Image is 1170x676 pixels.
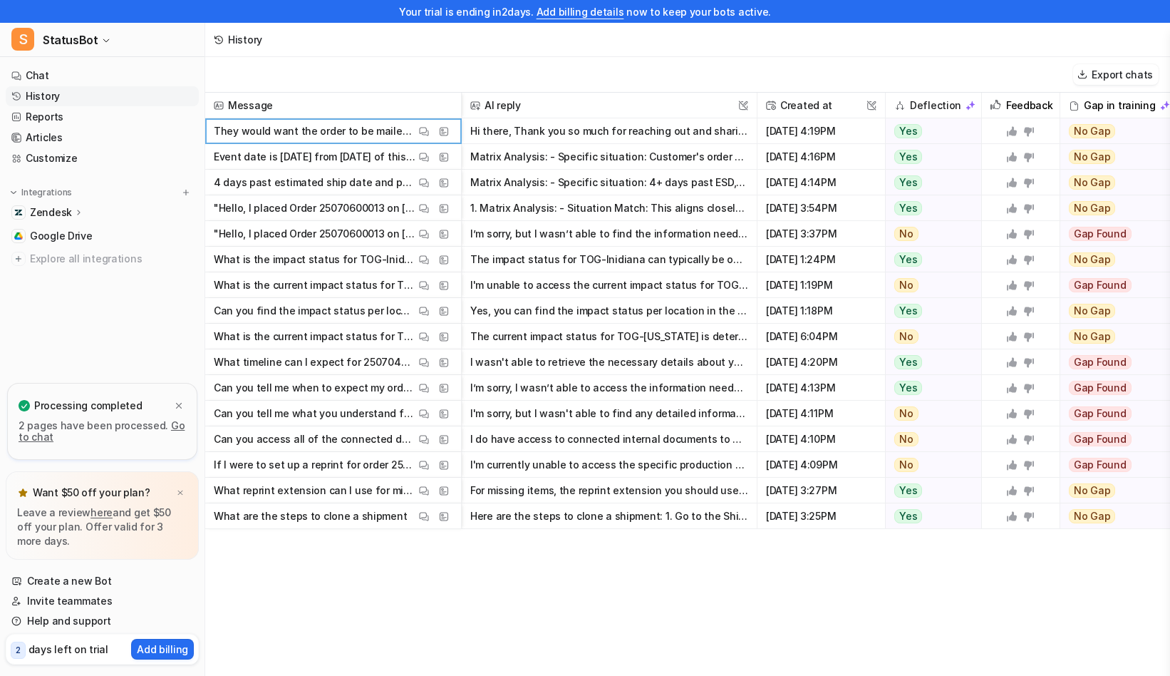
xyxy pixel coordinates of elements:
p: Leave a review and get $50 off your plan. Offer valid for 3 more days. [17,506,187,548]
span: Yes [894,175,922,190]
button: For missing items, the reprint extension you should use is -RPPMI. This extension is specifically... [470,478,748,503]
span: No Gap [1069,201,1116,215]
span: No Gap [1069,252,1116,267]
span: No Gap [1069,509,1116,523]
button: Integrations [6,185,76,200]
button: Add billing [131,639,194,660]
p: What is the impact status for TOG-Inidiana [214,247,415,272]
button: Yes [886,375,973,401]
p: Processing completed [34,399,142,413]
button: No Gap [1060,170,1166,195]
button: I'm currently unable to access the specific production status or any potential delays for order 2... [470,452,748,478]
button: Matrix Analysis: - Specific situation: Customer's order shipped late (4+ days past ESD), expedite... [470,144,748,170]
span: [DATE] 4:20PM [763,349,879,375]
p: They would want the order to be mailed out as soon as it's ready. Please draft a customer response [214,118,415,144]
span: AI reply [467,93,751,118]
button: I'm sorry, but I wasn't able to find any detailed information in the documents to answer your que... [470,401,748,426]
button: No Gap [1060,503,1166,529]
p: Can you access all of the connected docs? [214,426,415,452]
button: I’m sorry, I wasn’t able to access the information needed to check the status or timeline for you... [470,375,748,401]
button: Gap Found [1060,221,1166,247]
button: No Gap [1060,478,1166,503]
span: No [894,227,918,241]
span: Google Drive [30,229,93,243]
button: The current impact status for TOG-[US_STATE] is determined by the percentage of shipped orders th... [470,324,748,349]
span: Yes [894,355,922,369]
a: History [6,86,199,106]
a: Go to chat [19,419,185,443]
span: No Gap [1069,150,1116,164]
span: No [894,406,918,421]
span: Gap Found [1069,406,1132,421]
a: Create a new Bot [6,571,199,591]
button: Gap Found [1060,272,1166,298]
p: Add billing [137,642,188,657]
button: Yes, you can find the impact status per location in the internal documentation. - The "Impact Sta... [470,298,748,324]
p: What is the current impact status for TOG-[US_STATE] [214,272,415,298]
span: Message [211,93,455,118]
span: [DATE] 3:37PM [763,221,879,247]
img: Google Drive [14,232,23,240]
a: here [90,506,113,518]
span: Yes [894,150,922,164]
span: Yes [894,201,922,215]
span: No [894,329,918,344]
span: Explore all integrations [30,247,193,270]
span: Gap Found [1069,227,1132,241]
div: Gap in training [1066,93,1169,118]
a: Google DriveGoogle Drive [6,226,199,246]
span: Yes [894,381,922,395]
span: [DATE] 6:04PM [763,324,879,349]
button: Here are the steps to clone a shipment: 1. Go to the Shipment Details page and scroll to the bott... [470,503,748,529]
span: [DATE] 4:16PM [763,144,879,170]
button: The impact status for TOG-Inidiana can typically be one of the following: - On-Time: 80% or more ... [470,247,748,272]
button: No Gap [1060,144,1166,170]
button: Yes [886,503,973,529]
span: No Gap [1069,124,1116,138]
button: Yes [886,247,973,272]
div: History [228,32,262,47]
p: Event date is [DATE] from [DATE] of this week. They want Mailed For You. Original order shipped a... [214,144,415,170]
a: Explore all integrations [6,249,199,269]
button: Yes [886,170,973,195]
button: Yes [886,118,973,144]
span: Created at [763,93,879,118]
img: x [176,488,185,498]
button: No [886,426,973,452]
button: No [886,324,973,349]
a: Customize [6,148,199,168]
button: No Gap [1060,298,1166,324]
button: No Gap [1060,195,1166,221]
span: [DATE] 1:24PM [763,247,879,272]
p: 2 [16,644,21,657]
span: No [894,458,918,472]
span: Gap Found [1069,355,1132,369]
button: Gap Found [1060,349,1166,375]
p: 2 pages have been processed. [19,420,186,443]
button: I do have access to connected internal documents to help answer order status questions. However, ... [470,426,748,452]
h2: Deflection [910,93,961,118]
button: Yes [886,195,973,221]
span: [DATE] 3:27PM [763,478,879,503]
a: Add billing details [537,6,624,18]
p: Can you find the impact status per location in any of the attached docs [214,298,415,324]
p: Can you tell me what you understand from the docs you have access to? [214,401,415,426]
img: expand menu [9,188,19,198]
button: Export chats [1073,64,1159,85]
span: Yes [894,124,922,138]
button: No [886,221,973,247]
a: Reports [6,107,199,127]
span: [DATE] 4:19PM [763,118,879,144]
button: Yes [886,478,973,503]
span: No [894,432,918,446]
button: Gap Found [1060,452,1166,478]
button: I'm unable to access the current impact status for TOG-[US_STATE] right now due to a technical is... [470,272,748,298]
img: explore all integrations [11,252,26,266]
span: Gap Found [1069,381,1132,395]
span: [DATE] 4:14PM [763,170,879,195]
button: No Gap [1060,247,1166,272]
span: No [894,278,918,292]
p: Zendesk [30,205,72,220]
button: Gap Found [1060,401,1166,426]
p: Can you tell me when to expect my order? 25070400006 [214,375,415,401]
